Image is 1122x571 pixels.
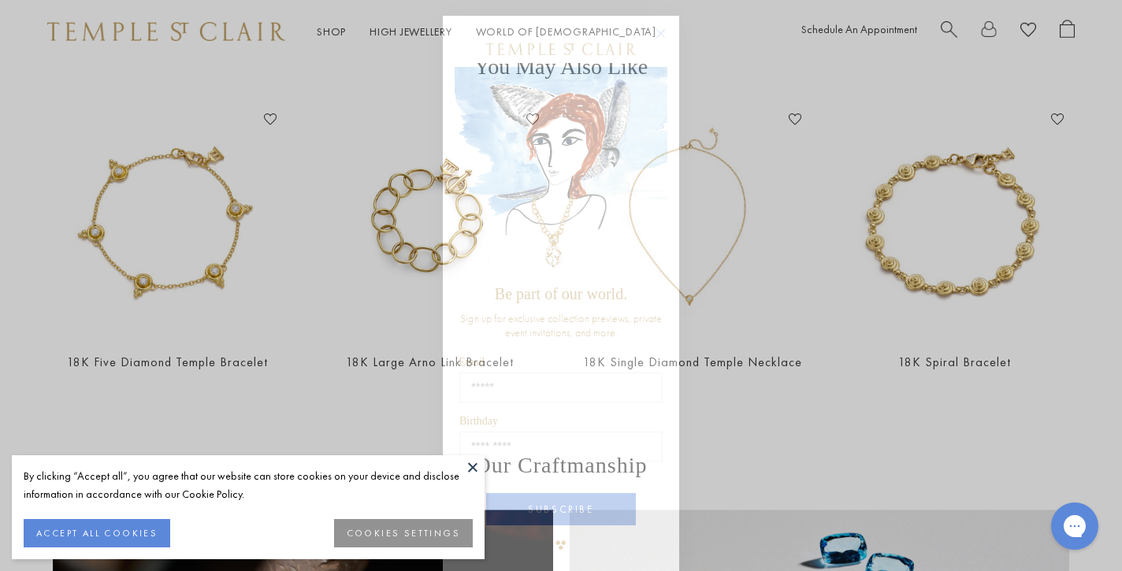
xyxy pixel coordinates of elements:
img: c4a9eb12-d91a-4d4a-8ee0-386386f4f338.jpeg [455,67,667,277]
span: Email [459,356,485,368]
button: ACCEPT ALL COOKIES [24,519,170,547]
span: Birthday [459,415,498,427]
span: Be part of our world. [495,285,627,302]
div: By clicking “Accept all”, you agree that our website can store cookies on your device and disclos... [24,467,473,503]
iframe: Gorgias live chat messenger [1043,497,1106,555]
input: Email [459,373,663,402]
span: Sign up for exclusive collection previews, private event invitations, and more. [460,311,662,339]
button: Close dialog [659,32,678,51]
img: Temple St. Clair [486,43,636,55]
img: TSC [545,529,577,561]
button: COOKIES SETTINGS [334,519,473,547]
button: SUBSCRIBE [486,493,636,525]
